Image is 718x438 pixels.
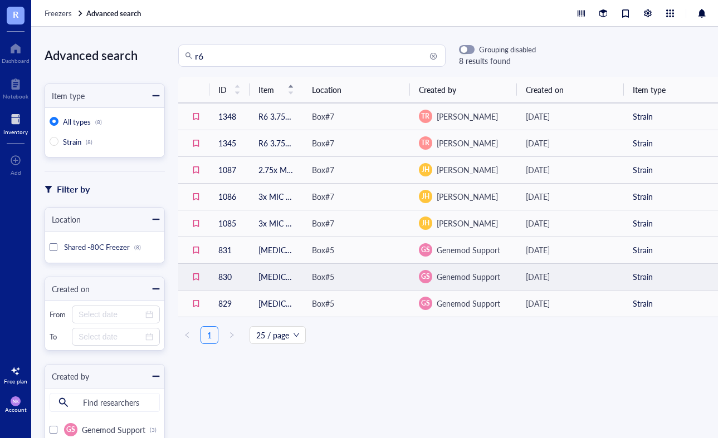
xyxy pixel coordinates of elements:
div: Filter by [57,182,90,196]
td: 3x MIC DMSO [MEDICAL_DATA]. R6 [250,210,303,237]
span: Genemod Support [437,244,500,255]
th: Location [303,77,410,103]
div: Box#5 [312,270,334,283]
td: 2.75x MIC Cef [MEDICAL_DATA]. R6 [250,156,303,183]
td: 829 [209,290,250,317]
span: Shared -80C Freezer [64,242,130,252]
div: [DATE] [526,110,615,122]
span: JH [422,165,429,175]
th: Created on [517,77,624,103]
div: Box#7 [312,110,334,122]
span: left [184,332,191,338]
div: (8) [95,119,102,125]
span: GS [66,425,75,435]
span: right [228,332,235,338]
div: Account [5,406,27,413]
input: Select date [79,331,143,343]
span: [PERSON_NAME] [437,164,498,175]
button: right [223,326,241,344]
span: [PERSON_NAME] [437,218,498,229]
button: left [178,326,196,344]
div: (8) [86,139,92,145]
span: [PERSON_NAME] [437,191,498,202]
div: Box#5 [312,297,334,309]
span: GS [421,272,430,282]
span: ID [218,83,227,96]
a: Notebook [3,75,28,100]
td: 3x MIC Mas [MEDICAL_DATA]. R6 [250,183,303,210]
div: Advanced search [45,45,165,66]
div: To [50,332,67,342]
li: Previous Page [178,326,196,344]
span: JH [422,191,429,201]
span: [PERSON_NAME] [437,111,498,122]
div: Grouping disabled [479,45,536,55]
li: Next Page [223,326,241,344]
td: [MEDICAL_DATA] R6 [250,290,303,317]
div: Created on [45,283,90,295]
div: Notebook [3,93,28,100]
th: Item [250,77,303,103]
div: Free plan [4,378,27,385]
div: [DATE] [526,297,615,309]
td: 831 [209,237,250,263]
a: Freezers [45,8,84,18]
div: Item type [45,90,85,102]
span: All types [63,116,91,127]
td: [MEDICAL_DATA] R6 [250,263,303,290]
td: [MEDICAL_DATA] R6 [250,237,303,263]
span: Strain [63,136,81,147]
span: Genemod Support [437,298,500,309]
span: Item [258,83,281,96]
span: NK [13,399,19,404]
span: JH [422,218,429,228]
div: Box#7 [312,164,334,176]
div: 8 results found [459,55,536,67]
span: GS [421,245,430,255]
div: [DATE] [526,270,615,283]
div: Dashboard [2,57,30,64]
td: 1085 [209,210,250,237]
div: Box#5 [312,244,334,256]
div: Inventory [3,129,28,135]
td: R6 3.75X DSMO [250,130,303,156]
div: Box#7 [312,217,334,229]
td: 830 [209,263,250,290]
td: 1087 [209,156,250,183]
div: Box#7 [312,137,334,149]
span: 25 / page [256,327,299,343]
td: 1086 [209,183,250,210]
div: (8) [134,244,141,250]
a: Advanced search [86,8,143,18]
a: 1 [201,327,218,343]
input: Select date [79,308,143,321]
div: Box#7 [312,190,334,203]
span: Freezers [45,8,72,18]
th: Created by [410,77,517,103]
th: ID [209,77,250,103]
div: [DATE] [526,164,615,176]
li: 1 [201,326,218,344]
div: [DATE] [526,190,615,203]
td: 1345 [209,130,250,156]
td: R6 3.75X Mas [250,103,303,130]
div: Add [11,169,21,176]
div: Page Size [250,326,306,344]
div: [DATE] [526,244,615,256]
div: Location [45,213,81,225]
div: From [50,309,67,319]
a: Inventory [3,111,28,135]
span: TR [421,111,429,121]
span: [PERSON_NAME] [437,137,498,149]
a: Dashboard [2,40,30,64]
td: 1348 [209,103,250,130]
div: [DATE] [526,217,615,229]
span: Genemod Support [437,271,500,282]
span: R [13,7,18,21]
span: TR [421,138,429,148]
div: (3) [150,426,157,433]
span: Genemod Support [82,424,145,435]
span: GS [421,298,430,308]
div: Created by [45,370,89,382]
div: [DATE] [526,137,615,149]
